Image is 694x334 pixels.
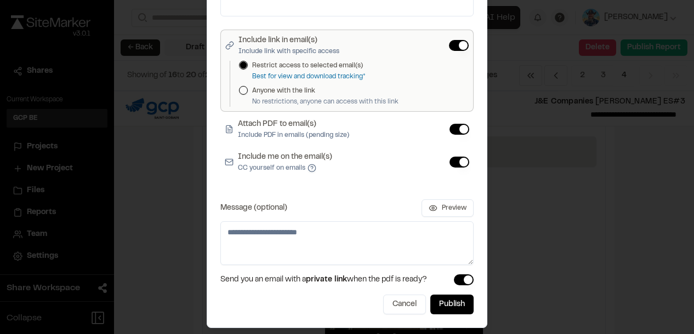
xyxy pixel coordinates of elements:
[252,72,365,82] p: Best for view and download tracking*
[238,151,332,173] label: Include me on the email(s)
[238,34,339,56] label: Include link in email(s)
[220,274,427,286] span: Send you an email with a when the pdf is ready?
[238,130,349,140] p: Include PDF in emails (pending size)
[252,86,399,96] label: Anyone with the link
[238,163,332,173] p: CC yourself on emails
[430,295,474,314] button: Publish
[220,204,287,212] label: Message (optional)
[238,118,349,140] label: Attach PDF to email(s)
[306,277,347,283] span: private link
[383,295,426,314] button: Cancel
[252,97,399,107] p: No restrictions, anyone can access with this link
[238,47,339,56] p: Include link with specific access
[308,164,316,172] button: Include me on the email(s)CC yourself on emails
[252,61,365,71] label: Restrict access to selected email(s)
[422,199,474,217] button: Preview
